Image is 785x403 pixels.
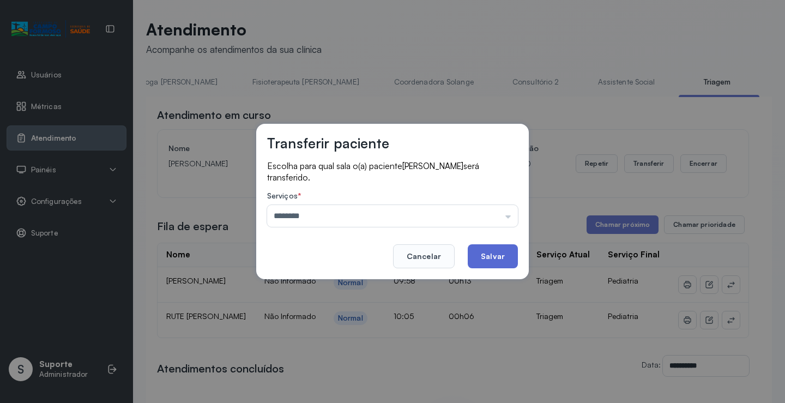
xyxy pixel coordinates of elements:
button: Cancelar [393,244,455,268]
p: Escolha para qual sala o(a) paciente será transferido. [267,160,518,183]
span: [PERSON_NAME] [402,161,463,171]
button: Salvar [468,244,518,268]
h3: Transferir paciente [267,135,389,152]
span: Serviços [267,191,298,200]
